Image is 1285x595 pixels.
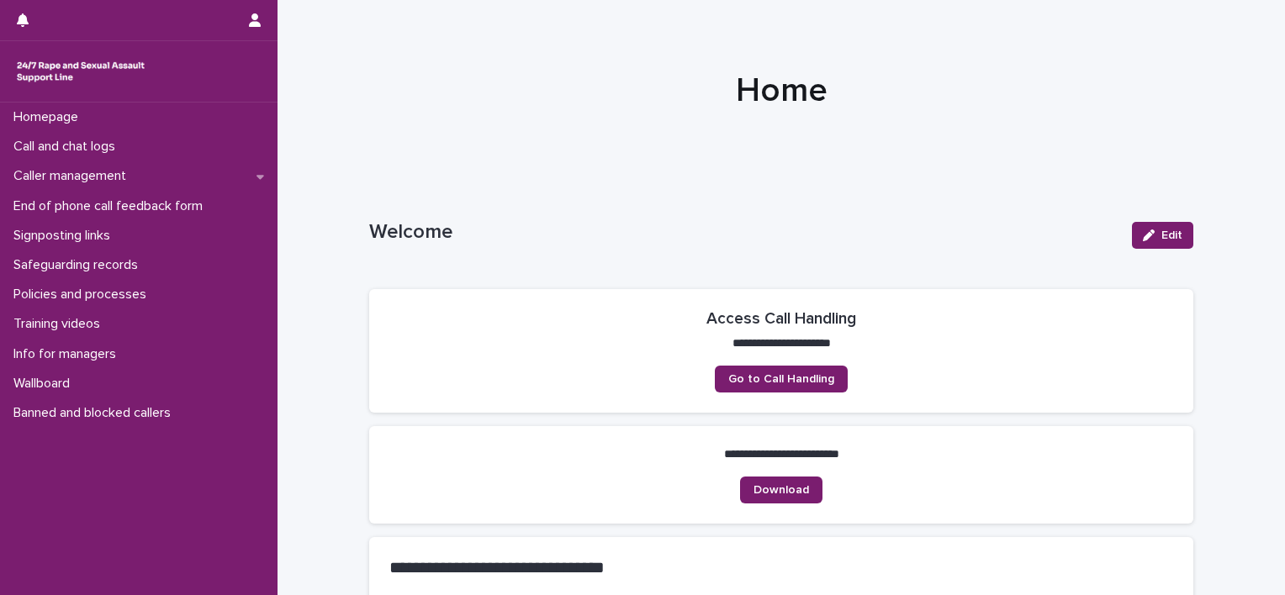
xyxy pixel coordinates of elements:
h2: Access Call Handling [706,309,856,329]
p: Policies and processes [7,287,160,303]
p: Wallboard [7,376,83,392]
p: Signposting links [7,228,124,244]
p: Safeguarding records [7,257,151,273]
button: Edit [1132,222,1193,249]
p: Caller management [7,168,140,184]
p: Welcome [369,220,1118,245]
span: Edit [1161,229,1182,241]
span: Download [754,484,809,496]
p: Training videos [7,316,114,332]
p: End of phone call feedback form [7,198,216,214]
a: Download [740,477,822,503]
span: Go to Call Handling [728,373,834,385]
h1: Home [369,71,1193,111]
p: Info for managers [7,346,130,362]
a: Go to Call Handling [715,366,848,392]
p: Homepage [7,109,92,125]
img: rhQMoQhaT3yELyF149Cw [13,55,148,88]
p: Banned and blocked callers [7,405,184,421]
p: Call and chat logs [7,139,129,155]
